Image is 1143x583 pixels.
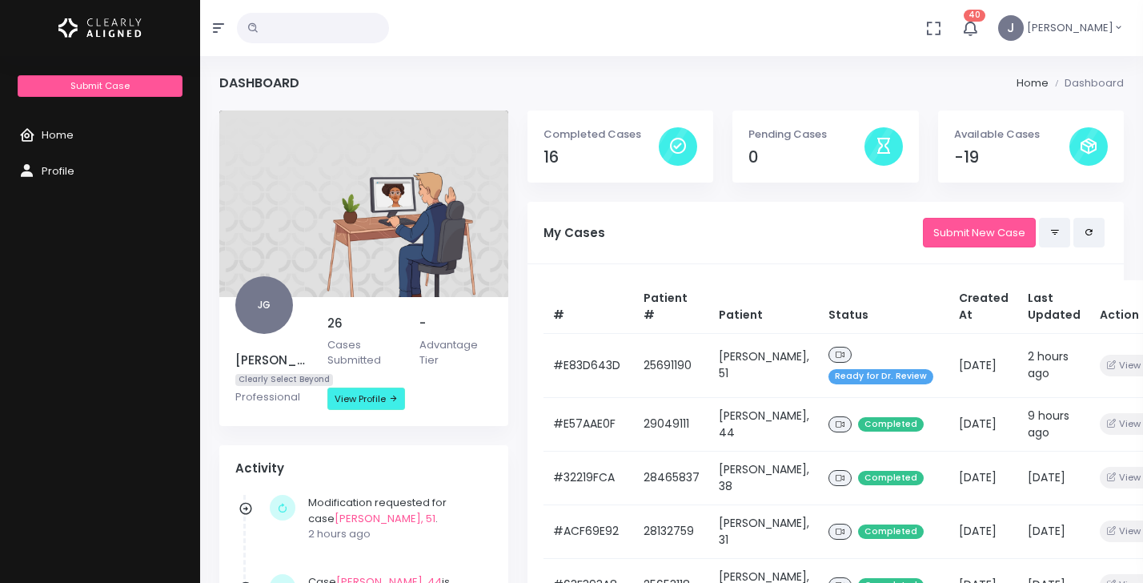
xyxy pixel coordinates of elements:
td: #E83D643D [543,333,634,397]
th: Last Updated [1018,280,1090,334]
a: [PERSON_NAME], 51 [335,511,435,526]
td: [DATE] [1018,505,1090,558]
span: Clearly Select Beyond [235,374,333,386]
h4: Activity [235,461,492,476]
span: Submit Case [70,79,130,92]
td: 9 hours ago [1018,397,1090,451]
a: Submit New Case [923,218,1036,247]
h4: Dashboard [219,75,299,90]
td: [DATE] [949,505,1018,558]
td: [PERSON_NAME], 38 [709,451,819,505]
p: Cases Submitted [327,337,400,368]
span: JG [235,276,293,334]
td: #E57AAE0F [543,397,634,451]
p: Professional [235,389,308,405]
p: Available Cases [954,127,1069,143]
td: 28132759 [634,505,709,558]
td: [DATE] [1018,451,1090,505]
td: 29049111 [634,397,709,451]
td: #32219FCA [543,451,634,505]
p: 2 hours ago [308,526,484,542]
th: Patient # [634,280,709,334]
td: [DATE] [949,451,1018,505]
span: J [998,15,1024,41]
span: Completed [858,471,924,486]
p: Pending Cases [748,127,864,143]
td: 2 hours ago [1018,333,1090,397]
td: 25691190 [634,333,709,397]
th: Created At [949,280,1018,334]
p: Completed Cases [543,127,659,143]
span: Profile [42,163,74,179]
td: [PERSON_NAME], 44 [709,397,819,451]
div: Modification requested for case . [308,495,484,542]
h5: [PERSON_NAME] [235,353,308,368]
span: Completed [858,417,924,432]
h5: - [419,316,492,331]
h4: 16 [543,148,659,167]
a: Submit Case [18,75,182,97]
li: Home [1017,75,1049,91]
span: [PERSON_NAME] [1027,20,1113,36]
h5: 26 [327,316,400,331]
img: Logo Horizontal [58,11,142,45]
th: Status [819,280,949,334]
li: Dashboard [1049,75,1124,91]
td: [PERSON_NAME], 51 [709,333,819,397]
span: 40 [964,10,985,22]
th: Patient [709,280,819,334]
span: Ready for Dr. Review [828,369,933,384]
td: [PERSON_NAME], 31 [709,505,819,558]
h4: -19 [954,148,1069,167]
td: [DATE] [949,397,1018,451]
span: Home [42,127,74,143]
p: Advantage Tier [419,337,492,368]
span: Completed [858,525,924,540]
h5: My Cases [543,226,923,240]
td: #ACF69E92 [543,505,634,558]
th: # [543,280,634,334]
a: View Profile [327,388,405,410]
td: 28465837 [634,451,709,505]
td: [DATE] [949,333,1018,397]
h4: 0 [748,148,864,167]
